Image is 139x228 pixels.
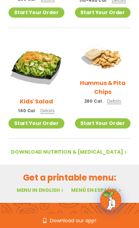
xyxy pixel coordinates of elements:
[75,79,131,96] h2: Hummus & Pita Chips
[11,148,128,155] a: Download Nutrition & [MEDICAL_DATA]
[18,108,35,114] span: 140 Cal
[75,39,131,76] img: Product photo for Hummus & Pita Chips
[8,171,131,184] h2: Get a printable menu:
[8,118,64,129] a: Start Your Order
[8,7,64,18] a: Start Your Order
[75,118,131,129] a: Start Your Order
[17,187,65,194] a: Menu in English
[43,218,96,223] a: Download our app!
[50,218,96,223] span: Download our app!
[84,98,102,104] span: 280 Cal
[40,108,54,114] span: Details
[8,39,64,95] img: Product photo for Kids’ Salad
[101,190,121,210] img: wpChatIcon
[107,98,121,104] span: Details
[71,187,122,194] a: Menú en español
[75,7,131,18] a: Start Your Order
[20,97,53,106] h2: Kids' Salad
